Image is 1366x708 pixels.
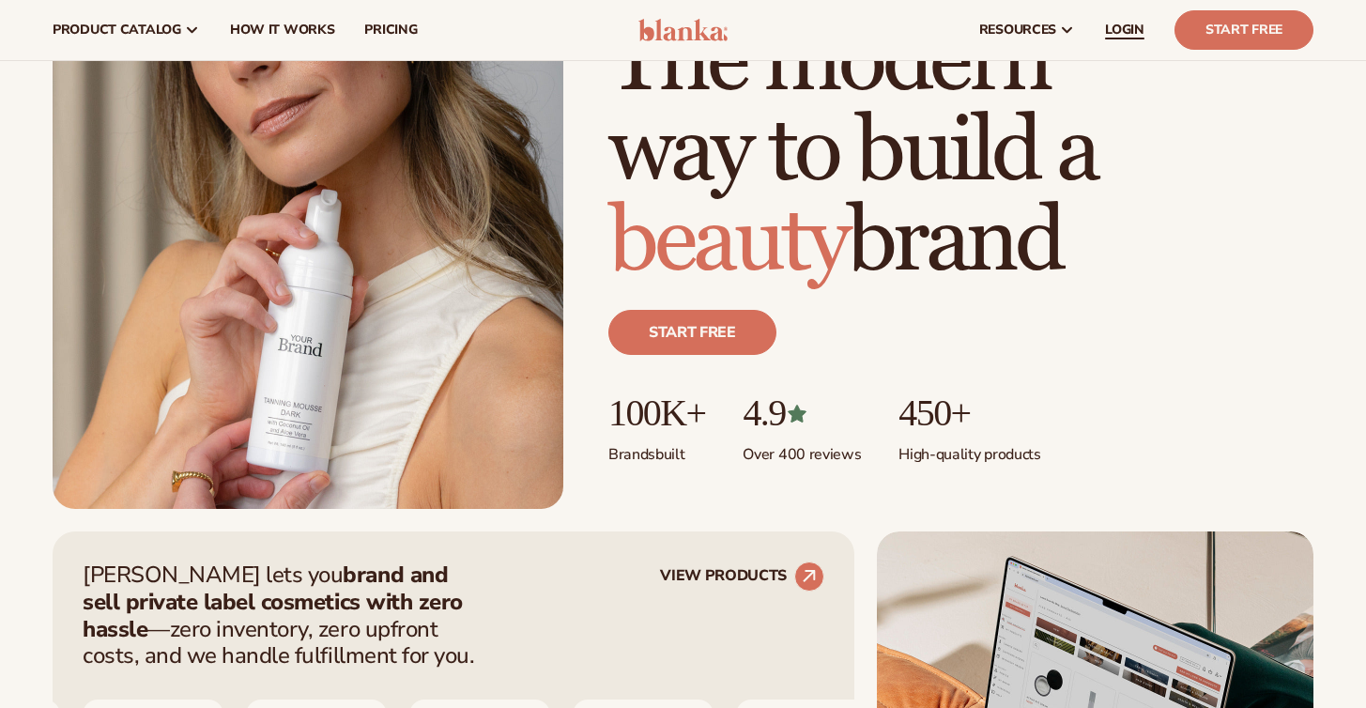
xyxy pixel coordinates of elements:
[608,187,847,297] span: beauty
[364,23,417,38] span: pricing
[53,23,181,38] span: product catalog
[1174,10,1313,50] a: Start Free
[638,19,728,41] img: logo
[660,562,824,592] a: VIEW PRODUCTS
[898,392,1040,434] p: 450+
[743,434,861,465] p: Over 400 reviews
[83,562,486,670] p: [PERSON_NAME] lets you —zero inventory, zero upfront costs, and we handle fulfillment for you.
[743,392,861,434] p: 4.9
[1105,23,1144,38] span: LOGIN
[230,23,335,38] span: How It Works
[608,17,1313,287] h1: The modern way to build a brand
[608,310,776,355] a: Start free
[979,23,1056,38] span: resources
[83,560,463,644] strong: brand and sell private label cosmetics with zero hassle
[608,434,705,465] p: Brands built
[898,434,1040,465] p: High-quality products
[608,392,705,434] p: 100K+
